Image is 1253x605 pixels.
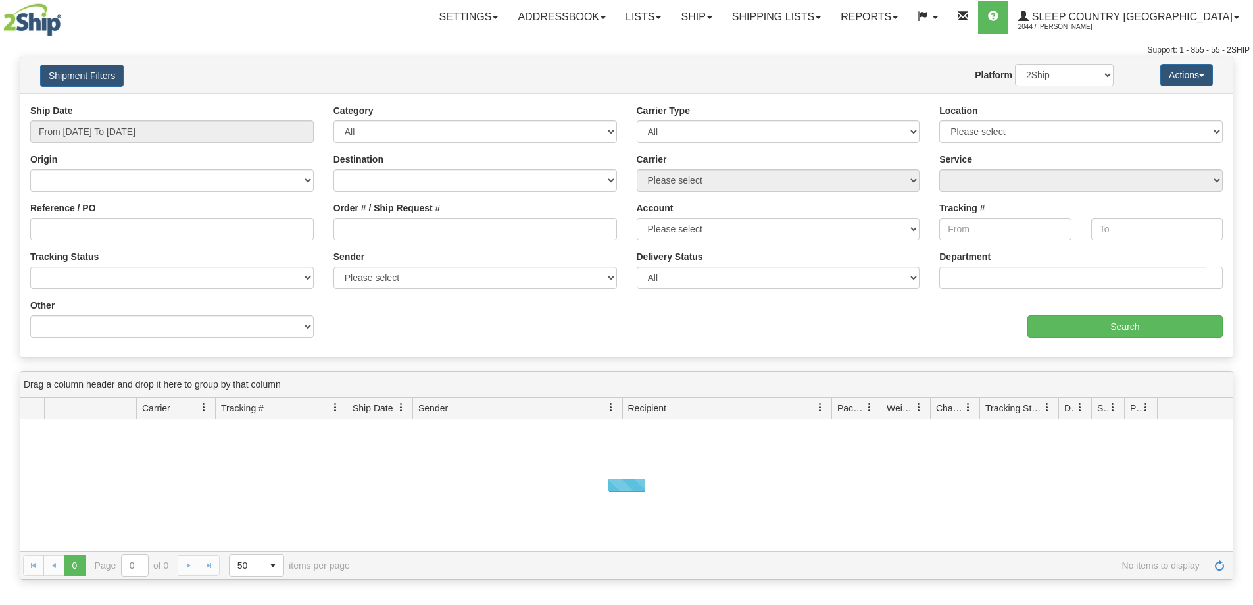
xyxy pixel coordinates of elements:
[508,1,616,34] a: Addressbook
[390,396,412,419] a: Ship Date filter column settings
[637,153,667,166] label: Carrier
[30,104,73,117] label: Ship Date
[353,402,393,415] span: Ship Date
[837,402,865,415] span: Packages
[1018,20,1117,34] span: 2044 / [PERSON_NAME]
[1097,402,1108,415] span: Shipment Issues
[939,153,972,166] label: Service
[333,201,441,215] label: Order # / Ship Request #
[975,68,1012,82] label: Platform
[221,402,264,415] span: Tracking #
[939,250,991,263] label: Department
[193,396,215,419] a: Carrier filter column settings
[1160,64,1213,86] button: Actions
[429,1,508,34] a: Settings
[1091,218,1223,240] input: To
[628,402,666,415] span: Recipient
[229,554,284,577] span: Page sizes drop down
[142,402,170,415] span: Carrier
[333,153,383,166] label: Destination
[30,250,99,263] label: Tracking Status
[1027,315,1223,338] input: Search
[1036,396,1058,419] a: Tracking Status filter column settings
[95,554,169,577] span: Page of 0
[939,104,977,117] label: Location
[1029,11,1233,22] span: Sleep Country [GEOGRAPHIC_DATA]
[616,1,671,34] a: Lists
[1069,396,1091,419] a: Delivery Status filter column settings
[40,65,124,87] button: Shipment Filters
[957,396,979,419] a: Charge filter column settings
[600,396,622,419] a: Sender filter column settings
[809,396,831,419] a: Recipient filter column settings
[1064,402,1075,415] span: Delivery Status
[3,3,61,36] img: logo2044.jpg
[30,153,57,166] label: Origin
[1008,1,1249,34] a: Sleep Country [GEOGRAPHIC_DATA] 2044 / [PERSON_NAME]
[418,402,448,415] span: Sender
[237,559,255,572] span: 50
[908,396,930,419] a: Weight filter column settings
[887,402,914,415] span: Weight
[30,299,55,312] label: Other
[1130,402,1141,415] span: Pickup Status
[831,1,908,34] a: Reports
[722,1,831,34] a: Shipping lists
[1223,235,1252,369] iframe: chat widget
[229,554,350,577] span: items per page
[939,201,985,215] label: Tracking #
[637,250,703,263] label: Delivery Status
[333,250,364,263] label: Sender
[368,560,1200,571] span: No items to display
[936,402,964,415] span: Charge
[985,402,1043,415] span: Tracking Status
[30,201,96,215] label: Reference / PO
[637,104,690,117] label: Carrier Type
[637,201,674,215] label: Account
[1135,396,1157,419] a: Pickup Status filter column settings
[671,1,722,34] a: Ship
[1102,396,1124,419] a: Shipment Issues filter column settings
[858,396,881,419] a: Packages filter column settings
[333,104,374,117] label: Category
[939,218,1071,240] input: From
[3,45,1250,56] div: Support: 1 - 855 - 55 - 2SHIP
[262,555,283,576] span: select
[1209,555,1230,576] a: Refresh
[64,555,85,576] span: Page 0
[20,372,1233,398] div: grid grouping header
[324,396,347,419] a: Tracking # filter column settings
